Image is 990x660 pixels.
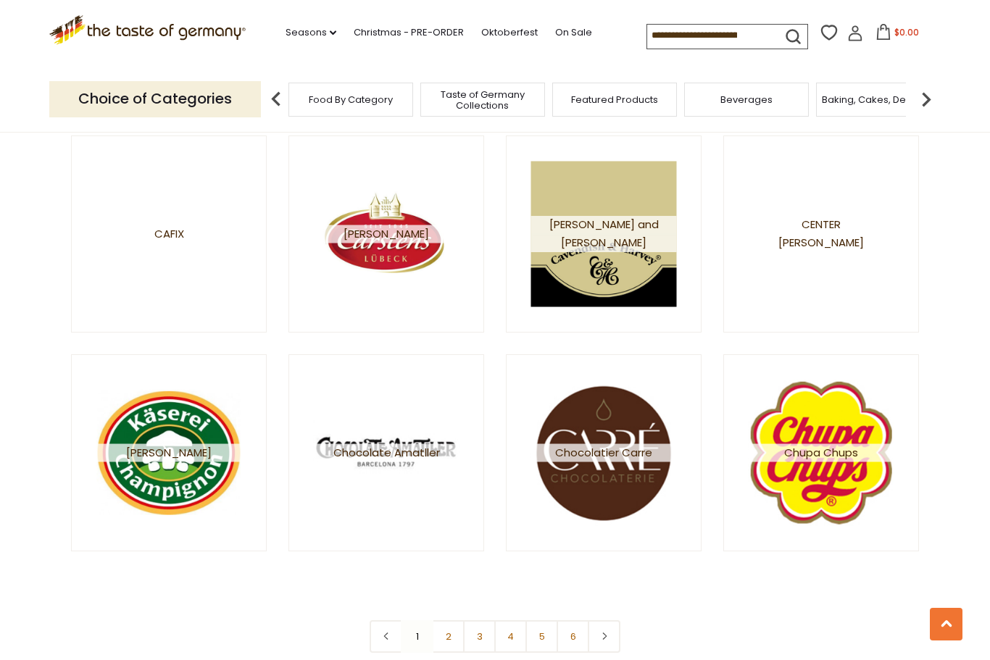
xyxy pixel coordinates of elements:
[571,94,658,105] a: Featured Products
[154,225,184,243] span: Cafix
[425,89,541,111] a: Taste of Germany Collections
[555,25,592,41] a: On Sale
[288,354,484,551] a: Chocolate Amatller
[494,620,527,653] a: 4
[531,216,677,252] span: [PERSON_NAME] and [PERSON_NAME]
[749,443,894,461] span: Chupa Chups
[749,380,894,525] img: Chupa Chups
[525,620,558,653] a: 5
[314,380,459,525] img: Chocolate Amatller
[71,354,267,551] a: [PERSON_NAME]
[557,620,589,653] a: 6
[506,354,702,551] a: Chocolatier Carre
[314,161,459,306] img: Carstens
[481,25,538,41] a: Oktoberfest
[506,135,702,333] a: [PERSON_NAME] and [PERSON_NAME]
[912,85,941,114] img: next arrow
[49,81,261,117] p: Choice of Categories
[720,94,773,105] a: Beverages
[309,94,393,105] a: Food By Category
[463,620,496,653] a: 3
[723,354,919,551] a: Chupa Chups
[96,443,242,461] span: [PERSON_NAME]
[894,26,919,38] span: $0.00
[822,94,934,105] a: Baking, Cakes, Desserts
[432,620,465,653] a: 2
[314,225,459,243] span: [PERSON_NAME]
[531,161,677,306] img: Cavendish and Harvey
[354,25,464,41] a: Christmas - PRE-ORDER
[314,443,459,461] span: Chocolate Amatller
[531,380,677,525] img: Chocolatier Carre
[96,380,242,525] img: Champignon-Hofmeister
[71,135,267,333] a: Cafix
[723,135,919,333] a: Center [PERSON_NAME]
[866,24,928,46] button: $0.00
[288,135,484,333] a: [PERSON_NAME]
[286,25,336,41] a: Seasons
[531,443,677,461] span: Chocolatier Carre
[773,216,870,252] span: Center [PERSON_NAME]
[262,85,291,114] img: previous arrow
